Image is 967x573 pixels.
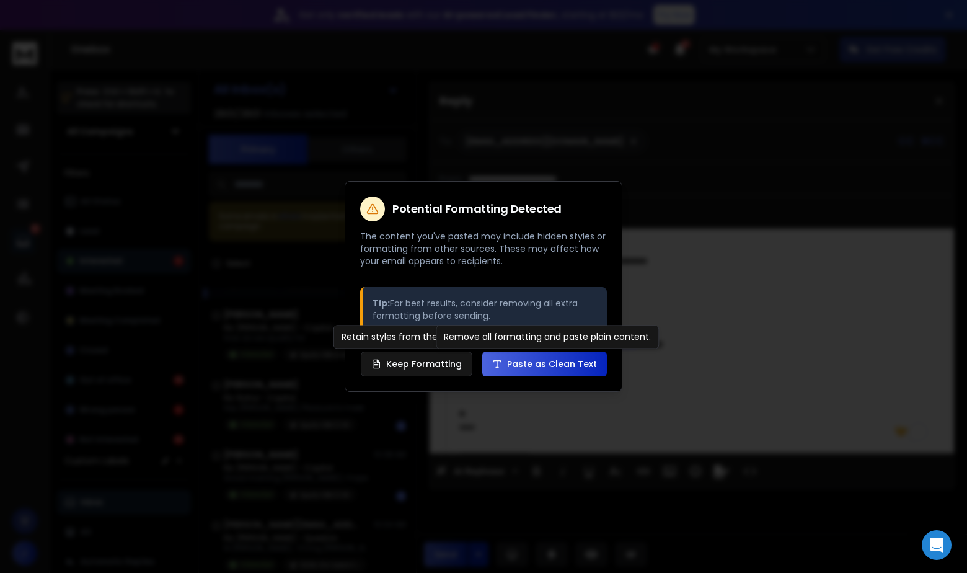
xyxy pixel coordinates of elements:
h2: Potential Formatting Detected [392,203,562,215]
button: Keep Formatting [361,352,472,376]
div: Retain styles from the original source. [333,325,513,349]
p: The content you've pasted may include hidden styles or formatting from other sources. These may a... [360,230,607,267]
div: Remove all formatting and paste plain content. [436,325,659,349]
button: Paste as Clean Text [482,352,607,376]
strong: Tip: [373,297,390,309]
p: For best results, consider removing all extra formatting before sending. [373,297,597,322]
div: Open Intercom Messenger [922,530,952,560]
